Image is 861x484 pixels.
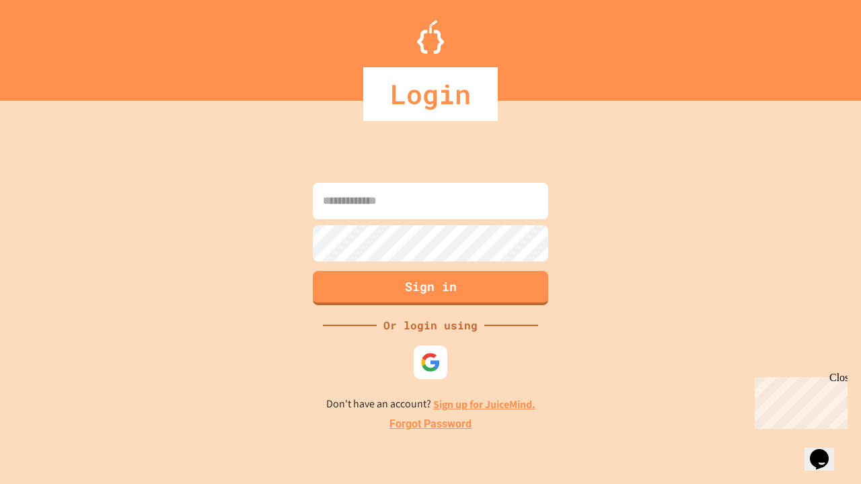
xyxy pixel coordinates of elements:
button: Sign in [313,271,548,305]
div: Login [363,67,498,121]
div: Chat with us now!Close [5,5,93,85]
iframe: chat widget [749,372,848,429]
iframe: chat widget [804,430,848,471]
a: Sign up for JuiceMind. [433,397,535,411]
p: Don't have an account? [326,396,535,413]
img: Logo.svg [417,20,444,54]
img: google-icon.svg [420,352,441,372]
a: Forgot Password [389,416,472,432]
div: Or login using [377,317,484,333]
